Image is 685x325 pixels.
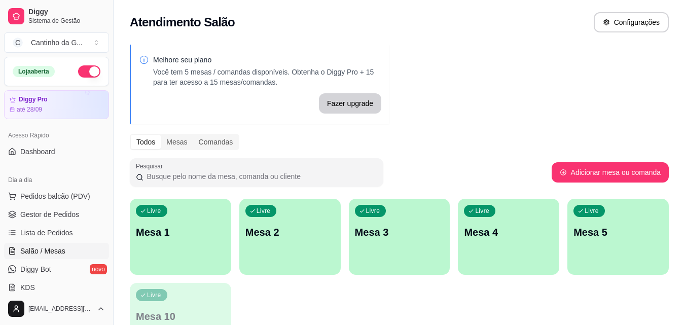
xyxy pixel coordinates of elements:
span: C [13,38,23,48]
div: Loja aberta [13,66,55,77]
button: LivreMesa 1 [130,199,231,275]
a: Diggy Proaté 28/09 [4,90,109,119]
span: Diggy Bot [20,264,51,274]
p: Mesa 2 [245,225,335,239]
p: Mesa 5 [573,225,663,239]
p: Livre [585,207,599,215]
button: [EMAIL_ADDRESS][DOMAIN_NAME] [4,297,109,321]
span: KDS [20,282,35,293]
p: Você tem 5 mesas / comandas disponíveis. Obtenha o Diggy Pro + 15 para ter acesso a 15 mesas/coma... [153,67,381,87]
button: LivreMesa 3 [349,199,450,275]
a: DiggySistema de Gestão [4,4,109,28]
span: Pedidos balcão (PDV) [20,191,90,201]
a: Dashboard [4,143,109,160]
p: Mesa 3 [355,225,444,239]
p: Livre [147,207,161,215]
p: Mesa 10 [136,309,225,323]
a: Gestor de Pedidos [4,206,109,223]
h2: Atendimento Salão [130,14,235,30]
div: Dia a dia [4,172,109,188]
button: Configurações [594,12,669,32]
p: Livre [147,291,161,299]
span: Salão / Mesas [20,246,65,256]
button: Adicionar mesa ou comanda [552,162,669,183]
label: Pesquisar [136,162,166,170]
button: LivreMesa 4 [458,199,559,275]
span: Sistema de Gestão [28,17,105,25]
p: Livre [257,207,271,215]
div: Todos [131,135,161,149]
a: Diggy Botnovo [4,261,109,277]
a: Salão / Mesas [4,243,109,259]
p: Melhore seu plano [153,55,381,65]
span: Dashboard [20,147,55,157]
input: Pesquisar [143,171,377,182]
div: Comandas [193,135,239,149]
p: Mesa 1 [136,225,225,239]
button: LivreMesa 2 [239,199,341,275]
button: LivreMesa 5 [567,199,669,275]
article: Diggy Pro [19,96,48,103]
p: Livre [475,207,489,215]
article: até 28/09 [17,105,42,114]
p: Mesa 4 [464,225,553,239]
button: Alterar Status [78,65,100,78]
a: KDS [4,279,109,296]
button: Pedidos balcão (PDV) [4,188,109,204]
a: Lista de Pedidos [4,225,109,241]
div: Cantinho da G ... [31,38,83,48]
button: Select a team [4,32,109,53]
span: Lista de Pedidos [20,228,73,238]
div: Mesas [161,135,193,149]
span: [EMAIL_ADDRESS][DOMAIN_NAME] [28,305,93,313]
span: Diggy [28,8,105,17]
p: Livre [366,207,380,215]
span: Gestor de Pedidos [20,209,79,220]
button: Fazer upgrade [319,93,381,114]
div: Acesso Rápido [4,127,109,143]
